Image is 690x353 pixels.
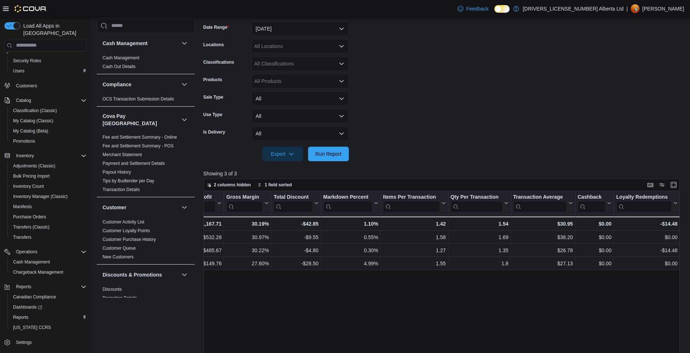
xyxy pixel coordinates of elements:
span: Dashboards [10,303,87,312]
span: Reports [13,314,28,320]
button: Customer [103,203,179,211]
span: Washington CCRS [10,323,87,332]
a: Feedback [455,1,491,16]
button: Compliance [180,80,189,88]
span: Adjustments (Classic) [13,163,55,169]
a: Manifests [10,202,35,211]
button: Inventory Manager (Classic) [7,191,89,202]
button: Security Roles [7,56,89,66]
span: Cash Management [13,259,50,265]
span: Customer Purchase History [103,236,156,242]
label: Products [203,77,222,83]
p: Showing 3 of 3 [203,170,685,177]
a: Classification (Classic) [10,106,60,115]
span: Transfers (Classic) [13,224,49,230]
div: 1.10% [323,219,378,228]
a: Fee and Settlement Summary - Online [103,134,177,139]
span: Catalog [16,98,31,103]
span: My Catalog (Classic) [13,118,53,124]
span: Transaction Details [103,186,140,192]
div: Discounts & Promotions [97,285,195,314]
button: Discounts & Promotions [180,270,189,279]
div: 1.54 [450,219,508,228]
span: Users [13,68,24,74]
a: Cash Management [103,55,139,60]
label: Classifications [203,59,234,65]
span: Feedback [466,5,488,12]
a: Chargeback Management [10,268,66,277]
span: 2 columns hidden [214,182,251,188]
span: OCS Transaction Submission Details [103,96,174,102]
button: Cova Pay [GEOGRAPHIC_DATA] [103,112,179,127]
span: Purchase Orders [10,213,87,221]
span: Bulk Pricing Import [13,173,50,179]
span: Payout History [103,169,131,175]
span: Operations [13,247,87,256]
button: Compliance [103,80,179,88]
span: [US_STATE] CCRS [13,325,51,330]
span: Customers [16,83,37,89]
a: Fee and Settlement Summary - POS [103,143,174,148]
span: Discounts [103,286,122,292]
span: Reports [10,313,87,322]
a: My Catalog (Beta) [10,127,51,135]
div: -$42.85 [274,219,318,228]
button: Adjustments (Classic) [7,161,89,171]
button: Promotions [7,136,89,146]
a: Customer Queue [103,245,136,250]
button: Chargeback Management [7,267,89,277]
span: Dashboards [13,304,42,310]
span: Transfers (Classic) [10,223,87,231]
span: Users [10,67,87,75]
div: Cash Management [97,53,195,74]
span: My Catalog (Classic) [10,116,87,125]
button: 1 field sorted [255,181,295,189]
button: Keyboard shortcuts [646,181,655,189]
div: Compliance [97,94,195,106]
button: Discounts & Promotions [103,271,179,278]
span: Classification (Classic) [10,106,87,115]
button: Reports [13,282,34,291]
div: -$14.48 [616,219,678,228]
h3: Cash Management [103,39,148,47]
span: My Catalog (Beta) [13,128,48,134]
button: Inventory [1,151,89,161]
label: Use Type [203,112,222,118]
span: Payment and Settlement Details [103,160,165,166]
button: All [251,109,349,123]
span: Classification (Classic) [13,108,57,114]
span: Inventory [13,151,87,160]
button: Transfers [7,232,89,242]
span: Customer Activity List [103,219,144,225]
span: Purchase Orders [13,214,46,220]
a: Purchase Orders [10,213,49,221]
button: Open list of options [339,61,344,67]
button: Open list of options [339,78,344,84]
a: Discounts [103,286,122,291]
div: Customer [97,217,195,264]
button: Enter fullscreen [669,181,678,189]
a: Merchant Statement [103,152,142,157]
a: Customer Activity List [103,219,144,224]
span: Promotions [10,137,87,146]
span: Reports [13,282,87,291]
button: Operations [13,247,40,256]
span: 1 field sorted [265,182,292,188]
img: Cova [15,5,47,12]
a: Dashboards [10,303,45,312]
span: Customers [13,81,87,90]
p: [PERSON_NAME] [642,4,684,13]
a: Inventory Manager (Classic) [10,192,71,201]
span: Manifests [13,204,32,210]
span: Inventory Count [10,182,87,191]
span: Inventory Count [13,183,44,189]
p: [DRIVERS_LICENSE_NUMBER] Alberta Ltd [523,4,623,13]
input: Dark Mode [494,5,510,13]
p: | [626,4,628,13]
span: Chargeback Management [10,268,87,277]
h3: Compliance [103,80,131,88]
span: Promotion Details [103,295,137,301]
button: Reports [7,312,89,322]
